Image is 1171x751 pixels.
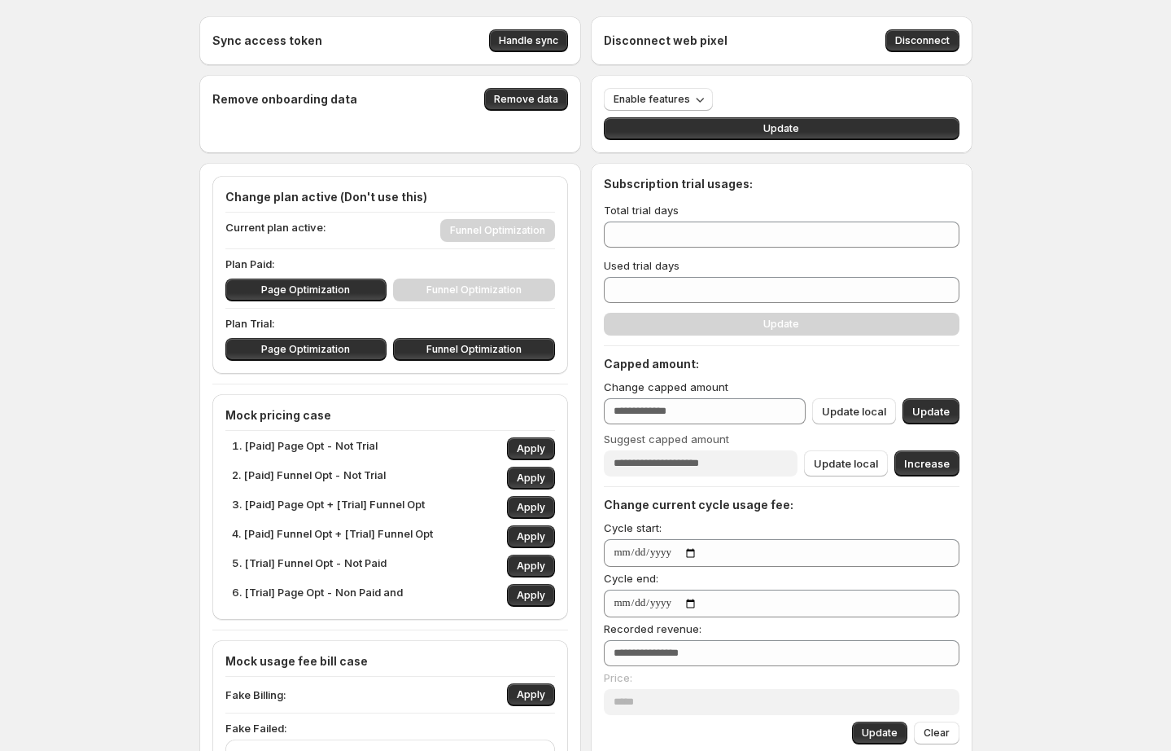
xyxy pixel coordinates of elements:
h4: Mock pricing case [225,407,555,424]
h4: Mock usage fee bill case [225,653,555,670]
span: Total trial days [604,204,679,217]
button: Apply [507,683,555,706]
span: Apply [517,589,545,602]
button: Update local [804,450,888,477]
button: Clear [914,722,959,744]
p: 5. [Trial] Funnel Opt - Not Paid [232,555,387,578]
button: Page Optimization [225,338,387,361]
span: Clear [924,727,950,740]
button: Update [852,722,907,744]
h4: Disconnect web pixel [604,33,728,49]
p: 1. [Paid] Page Opt - Not Trial [232,437,378,460]
span: Apply [517,688,545,701]
button: Page Optimization [225,279,387,301]
button: Update local [812,398,896,424]
span: Update [862,727,898,740]
h4: Change plan active (Don't use this) [225,189,555,205]
p: 4. [Paid] Funnel Opt + [Trial] Funnel Opt [232,525,433,548]
button: Apply [507,467,555,490]
span: Apply [517,530,545,543]
p: 2. [Paid] Funnel Opt - Not Trial [232,467,386,490]
span: Update [912,403,950,419]
button: Disconnect [885,29,959,52]
span: Update [763,122,799,135]
span: Update local [814,455,878,472]
span: Remove data [494,93,558,106]
p: 3. [Paid] Page Opt + [Trial] Funnel Opt [232,496,425,519]
h4: Remove onboarding data [212,91,357,108]
p: 6. [Trial] Page Opt - Non Paid and [232,584,403,607]
h4: Capped amount: [604,356,959,372]
span: Price: [604,671,632,684]
span: Recorded revenue: [604,622,701,635]
p: Plan Trial: [225,315,555,332]
span: Update local [822,403,886,419]
button: Apply [507,555,555,578]
span: Apply [517,560,545,573]
p: Plan Paid: [225,256,555,272]
span: Enable features [614,93,690,106]
span: Cycle start: [604,521,662,534]
button: Funnel Optimization [393,338,555,361]
button: Apply [507,584,555,607]
span: Cycle end: [604,572,658,585]
button: Apply [507,496,555,519]
span: Increase [904,455,950,472]
h4: Subscription trial usages: [604,176,753,192]
button: Apply [507,437,555,460]
span: Page Optimization [261,343,350,356]
span: Disconnect [895,34,950,47]
button: Apply [507,525,555,548]
button: Enable features [604,88,713,111]
span: Change capped amount [604,380,728,393]
button: Increase [894,450,959,477]
span: Page Optimization [261,283,350,296]
span: Apply [517,472,545,485]
span: Suggest capped amount [604,433,729,446]
button: Handle sync [489,29,568,52]
button: Update [902,398,959,424]
h4: Sync access token [212,33,322,49]
span: Used trial days [604,259,679,272]
p: Fake Failed: [225,720,555,736]
p: Current plan active: [225,219,326,242]
span: Handle sync [499,34,558,47]
span: Apply [517,501,545,514]
h4: Change current cycle usage fee: [604,497,959,513]
button: Remove data [484,88,568,111]
button: Update [604,117,959,140]
p: Fake Billing: [225,687,286,703]
span: Funnel Optimization [426,343,522,356]
span: Apply [517,442,545,455]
